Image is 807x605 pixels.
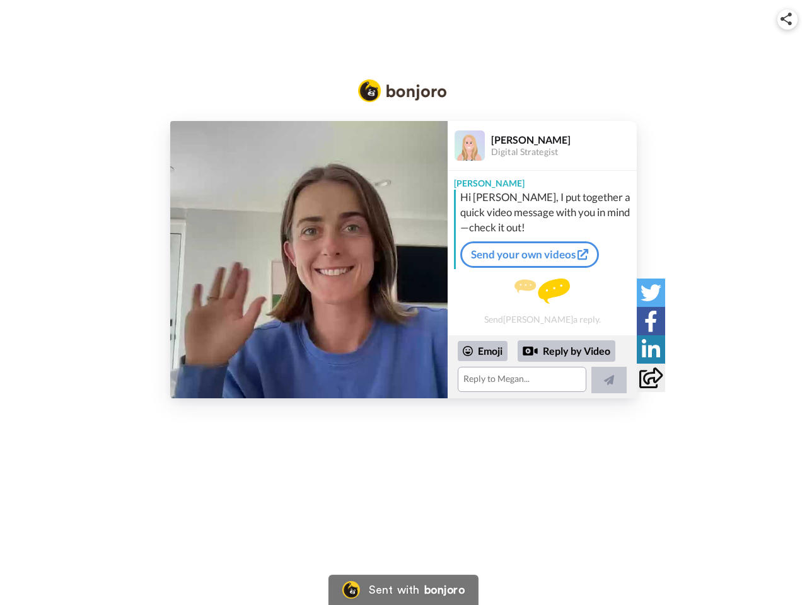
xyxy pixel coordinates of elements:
img: ffe8cfbc-2e0d-4261-b50e-43fd57aa9910-thumb.jpg [170,121,448,398]
div: [PERSON_NAME] [491,134,636,146]
img: message.svg [514,279,570,304]
div: Send [PERSON_NAME] a reply. [448,274,637,329]
div: Reply by Video [518,340,615,362]
div: [PERSON_NAME] [448,171,637,190]
img: Profile Image [455,130,485,161]
a: Send your own videos [460,241,599,268]
img: Bonjoro Logo [358,79,446,102]
div: Reply by Video [523,343,538,359]
div: Digital Strategist [491,147,636,158]
div: Emoji [458,341,508,361]
div: Hi [PERSON_NAME], I put together a quick video message with you in mind—check it out! [460,190,634,235]
img: ic_share.svg [781,13,792,25]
